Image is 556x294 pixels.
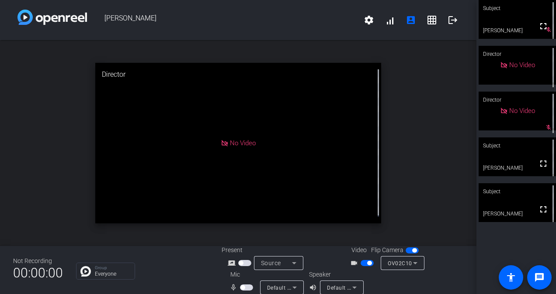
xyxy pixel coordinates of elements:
mat-icon: videocam_outline [350,258,361,268]
button: signal_cellular_alt [379,10,400,31]
mat-icon: accessibility [506,272,516,283]
p: Group [95,266,130,270]
mat-icon: settings [364,15,374,25]
mat-icon: mic_none [229,282,240,293]
span: Source [261,260,281,267]
p: Everyone [95,271,130,277]
span: OV02C10 [388,260,412,267]
img: white-gradient.svg [17,10,87,25]
mat-icon: fullscreen [538,21,549,31]
span: No Video [230,139,256,147]
span: Default - Headset Microphone (Jabra EVOLVE 20 MS) [267,284,403,291]
img: Chat Icon [80,266,91,277]
mat-icon: volume_up [309,282,320,293]
mat-icon: fullscreen [538,204,549,215]
div: Subject [479,137,556,154]
div: Subject [479,183,556,200]
span: No Video [509,61,535,69]
span: Video [351,246,367,255]
div: Speaker [309,270,361,279]
span: Flip Camera [371,246,403,255]
mat-icon: account_box [406,15,416,25]
span: Default - Headset Earphone (Jabra EVOLVE 20 MS) [327,284,457,291]
span: No Video [509,107,535,115]
div: Director [95,63,381,86]
mat-icon: logout [448,15,458,25]
div: Mic [222,270,309,279]
mat-icon: grid_on [427,15,437,25]
mat-icon: message [534,272,545,283]
span: 00:00:00 [13,262,63,284]
span: [PERSON_NAME] [87,10,358,31]
mat-icon: screen_share_outline [228,258,238,268]
div: Director [479,46,556,62]
div: Director [479,92,556,108]
div: Not Recording [13,256,63,266]
mat-icon: fullscreen [538,158,549,169]
div: Present [222,246,309,255]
